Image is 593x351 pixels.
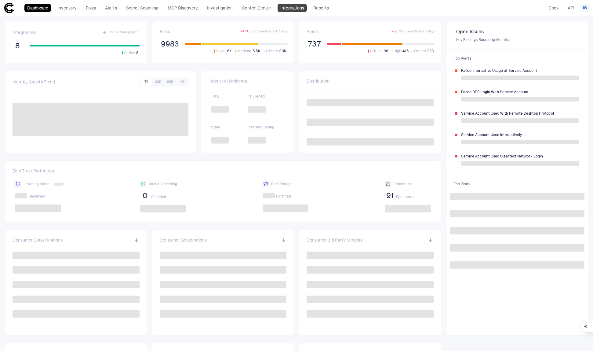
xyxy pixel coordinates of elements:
span: Shielded [151,194,166,199]
span: Key Findings Requiring Attention [456,37,578,42]
span: 8 [15,41,20,50]
span: 737 [308,39,321,49]
button: 7D [141,79,152,85]
span: Identity Highlights [211,78,284,84]
span: Top Risks [450,178,584,190]
a: Risks [83,4,99,12]
span: Distribution [307,78,329,84]
span: 0 [143,191,147,200]
a: MCP Discovery [165,4,201,12]
span: Consumer 3rd Party Vendors [307,237,362,243]
span: Top Alerts [450,52,584,65]
span: Ephemeral [396,194,415,199]
span: Critical [370,49,383,54]
a: API [565,4,577,12]
button: 91 [385,191,395,201]
span: Integrations [13,30,36,35]
span: Failed RDP Login With Service Account [461,90,580,94]
span: High [216,49,224,54]
button: 737 [307,39,322,49]
a: Control Center [239,4,274,12]
span: Risks [160,29,170,34]
span: + 50 [392,29,398,34]
a: Integrations [278,4,307,12]
a: Dashboard [24,4,51,12]
button: IW [581,4,589,12]
span: Total [211,94,248,99]
span: IW [583,6,587,10]
span: Baselined [28,194,45,199]
button: All [176,79,187,85]
span: Identity Growth Trend [13,79,55,85]
span: Fortified [276,194,291,199]
span: Service Account Used Interactively [461,132,580,137]
span: High [394,49,401,54]
span: 91 [386,191,394,200]
span: Ephemeral [394,182,412,187]
a: Docs [546,4,561,12]
button: High416 [391,48,410,54]
a: Inventory [55,4,79,12]
span: Active [124,50,135,55]
button: 0 [140,191,150,201]
button: Critical98 [367,48,389,54]
button: 9983 [160,39,180,49]
span: Consumer Classifications [13,237,63,243]
button: 8 [13,41,22,51]
span: 5.5K [253,49,260,54]
span: Failed Interactive Usage of Service Account [461,68,580,73]
button: High1.6K [213,48,233,54]
span: Consumer Geolocations [160,237,207,243]
span: Service Account Used Cleartext Network Login [461,154,580,159]
span: Fortification [271,182,293,187]
a: Secret Scanning [123,4,161,12]
span: Internet Facing [248,125,284,130]
span: Stale [211,125,248,130]
span: Virtual Shielding [149,182,177,187]
a: Reports [311,4,332,12]
span: Zero Trust Protection [13,168,434,176]
span: Connect Integration [109,30,138,35]
span: Compared to last 7 days [252,29,288,34]
span: Privileged [248,94,284,99]
span: + 4645 [241,29,250,34]
span: Service Account Used With Remote Desktop Protocol [461,111,580,116]
button: Connect Integration [101,29,140,36]
span: Open Issues [456,29,578,35]
button: Active8 [121,50,140,56]
button: 30D [153,79,164,85]
span: 1.6K [225,49,232,54]
span: 416 [402,49,409,54]
button: 90D [165,79,176,85]
span: 98 [384,49,388,54]
span: Alerts [307,29,318,34]
span: Learning Mode [24,182,49,187]
a: Investigation [204,4,235,12]
span: 9983 [161,39,179,49]
button: Medium5.5K [234,48,262,54]
span: Medium [237,49,251,54]
span: 8 [136,50,138,55]
span: Compared to last 7 days [399,29,435,34]
a: Alerts [102,4,120,12]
